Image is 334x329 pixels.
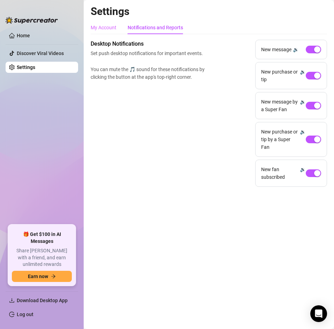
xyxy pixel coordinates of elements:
span: download [9,298,15,303]
a: Settings [17,64,35,70]
span: You can mute the 🎵 sound for these notifications by clicking the button at the app's top-right co... [91,66,208,81]
div: 🔉 [300,166,306,181]
div: Notifications and Reports [128,24,183,31]
button: Earn nowarrow-right [12,271,72,282]
span: New message [261,46,291,53]
div: 🔉 [293,46,299,53]
div: 🔉 [300,98,306,113]
span: 🎁 Get $100 in AI Messages [12,231,72,245]
a: Discover Viral Videos [17,51,64,56]
span: Earn now [28,274,48,279]
div: Open Intercom Messenger [310,305,327,322]
span: Set push desktop notifications for important events. [91,49,208,57]
span: New purchase or tip by a Super Fan [261,128,298,151]
h2: Settings [91,5,327,18]
span: Desktop Notifications [91,40,208,48]
a: Home [17,33,30,38]
div: My Account [91,24,116,31]
img: logo-BBDzfeDw.svg [6,17,58,24]
span: arrow-right [51,274,56,279]
span: New purchase or tip [261,68,298,83]
div: 🔉 [300,128,306,151]
span: New message by a Super Fan [261,98,298,113]
span: Share [PERSON_NAME] with a friend, and earn unlimited rewards [12,247,72,268]
div: 🔉 [300,68,306,83]
span: New fan subscribed [261,166,298,181]
a: Log out [17,312,33,317]
span: Download Desktop App [17,298,68,303]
